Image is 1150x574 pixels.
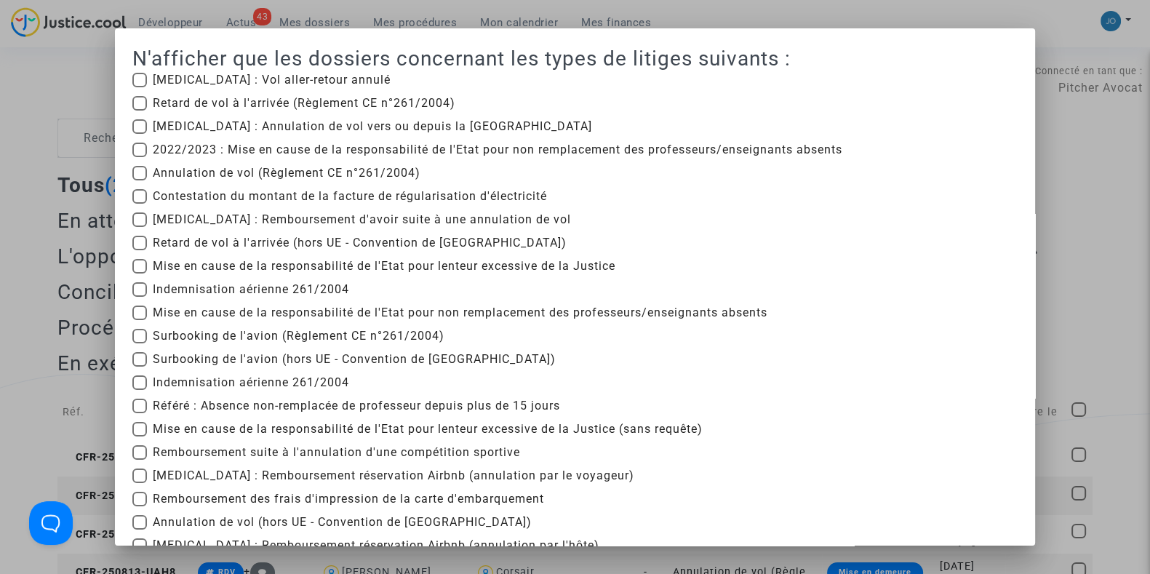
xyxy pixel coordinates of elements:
[153,164,420,182] span: Annulation de vol (Règlement CE n°261/2004)
[23,38,35,49] img: website_grey.svg
[153,188,547,205] span: Contestation du montant de la facture de régularisation d'électricité
[153,444,520,461] span: Remboursement suite à l'annulation d'une compétition sportive
[153,514,532,531] span: Annulation de vol (hors UE - Convention de [GEOGRAPHIC_DATA])
[153,304,767,322] span: Mise en cause de la responsabilité de l'Etat pour non remplacement des professeurs/enseignants ab...
[153,118,592,135] span: [MEDICAL_DATA] : Annulation de vol vers ou depuis la [GEOGRAPHIC_DATA]
[165,84,177,96] img: tab_keywords_by_traffic_grey.svg
[153,374,349,391] span: Indemnisation aérienne 261/2004
[132,46,1018,71] h2: N'afficher que les dossiers concernant les types de litiges suivants :
[153,234,567,252] span: Retard de vol à l'arrivée (hors UE - Convention de [GEOGRAPHIC_DATA])
[153,211,571,228] span: [MEDICAL_DATA] : Remboursement d'avoir suite à une annulation de vol
[75,86,112,95] div: Domaine
[153,351,556,368] span: Surbooking de l'avion (hors UE - Convention de [GEOGRAPHIC_DATA])
[153,397,560,415] span: Référé : Absence non-remplacée de professeur depuis plus de 15 jours
[153,537,599,554] span: [MEDICAL_DATA] : Remboursement réservation Airbnb (annulation par l'hôte)
[153,420,703,438] span: Mise en cause de la responsabilité de l'Etat pour lenteur excessive de la Justice (sans requête)
[29,501,73,545] iframe: Help Scout Beacon - Open
[181,86,223,95] div: Mots-clés
[59,84,71,96] img: tab_domain_overview_orange.svg
[41,23,71,35] div: v 4.0.25
[153,281,349,298] span: Indemnisation aérienne 261/2004
[153,95,455,112] span: Retard de vol à l'arrivée (Règlement CE n°261/2004)
[153,490,544,508] span: Remboursement des frais d'impression de la carte d'embarquement
[23,23,35,35] img: logo_orange.svg
[153,467,634,485] span: [MEDICAL_DATA] : Remboursement réservation Airbnb (annulation par le voyageur)
[38,38,164,49] div: Domaine: [DOMAIN_NAME]
[153,327,444,345] span: Surbooking de l'avion (Règlement CE n°261/2004)
[153,141,842,159] span: 2022/2023 : Mise en cause de la responsabilité de l'Etat pour non remplacement des professeurs/en...
[153,258,615,275] span: Mise en cause de la responsabilité de l'Etat pour lenteur excessive de la Justice
[153,71,391,89] span: [MEDICAL_DATA] : Vol aller-retour annulé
